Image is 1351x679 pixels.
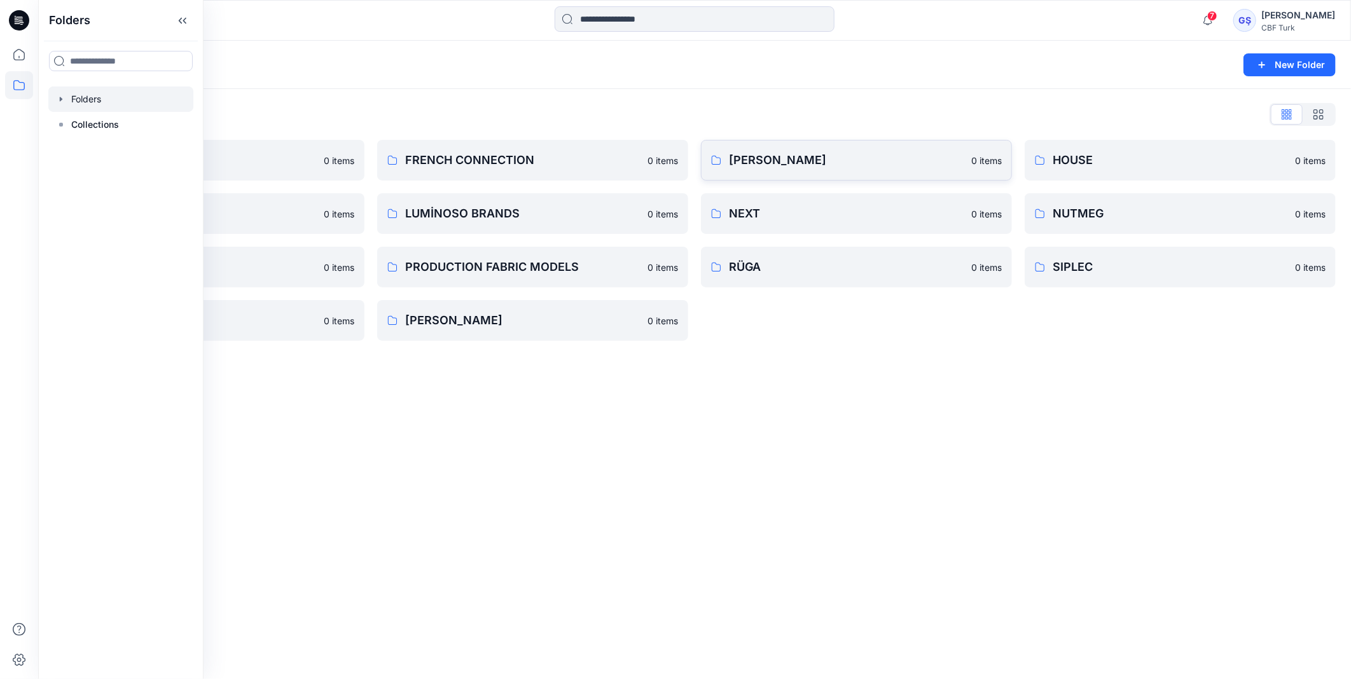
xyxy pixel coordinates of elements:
p: 0 items [324,207,354,221]
p: RÜGA [729,258,964,276]
p: 0 items [648,154,678,167]
p: Collections [71,117,119,132]
a: NEXT0 items [701,193,1012,234]
div: [PERSON_NAME] [1261,8,1335,23]
p: 0 items [324,154,354,167]
p: 0 items [324,314,354,327]
a: PEACOCKS0 items [53,247,364,287]
p: 0 items [1295,207,1326,221]
p: 0 items [971,261,1002,274]
a: HOUSE0 items [1025,140,1336,181]
a: [PERSON_NAME]0 items [377,300,688,341]
a: LUMİNOSO BRANDS0 items [377,193,688,234]
p: 0 items [648,207,678,221]
p: SIPLEC [1053,258,1287,276]
a: RÜGA0 items [701,247,1012,287]
p: NEXT [729,205,964,223]
p: 0 items [324,261,354,274]
p: 0 items [971,207,1002,221]
p: NUTMEG [1053,205,1287,223]
a: SIPLEC0 items [1025,247,1336,287]
a: KİĞILI0 items [53,193,364,234]
div: GŞ [1233,9,1256,32]
p: [PERSON_NAME] [405,312,640,329]
p: 0 items [648,261,678,274]
div: CBF Turk [1261,23,1335,32]
button: New Folder [1244,53,1336,76]
span: 7 [1207,11,1217,21]
p: 0 items [971,154,1002,167]
p: 0 items [1295,261,1326,274]
a: FRENCH CONNECTION0 items [377,140,688,181]
a: NUTMEG0 items [1025,193,1336,234]
a: PRODUCTION FABRIC MODELS0 items [377,247,688,287]
p: FRENCH CONNECTION [405,151,640,169]
p: LUMİNOSO BRANDS [405,205,640,223]
p: 0 items [648,314,678,327]
p: 0 items [1295,154,1326,167]
p: HOUSE [1053,151,1287,169]
a: TBOE0 items [53,300,364,341]
a: CBF0 items [53,140,364,181]
p: [PERSON_NAME] [729,151,964,169]
p: PRODUCTION FABRIC MODELS [405,258,640,276]
a: [PERSON_NAME]0 items [701,140,1012,181]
